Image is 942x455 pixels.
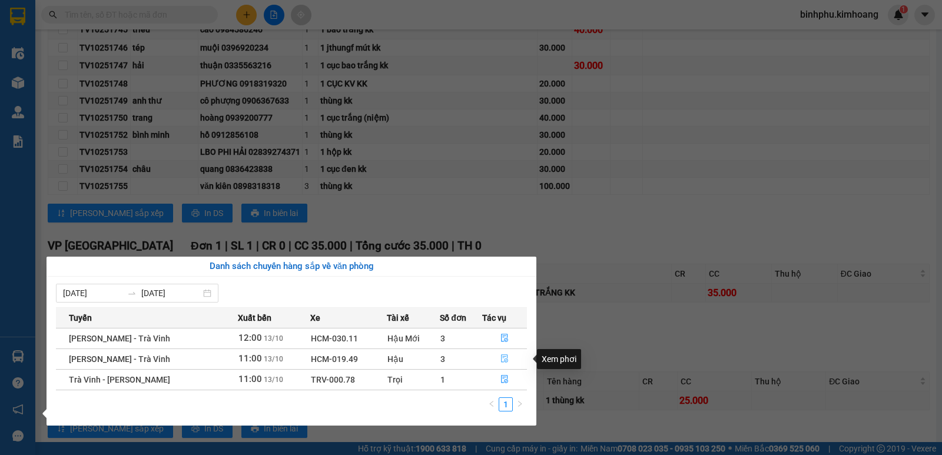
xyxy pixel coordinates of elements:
[63,287,122,300] input: Từ ngày
[485,397,499,411] button: left
[387,332,439,345] div: Hậu Mới
[238,333,262,343] span: 12:00
[238,353,262,364] span: 11:00
[440,375,445,384] span: 1
[238,374,262,384] span: 11:00
[56,260,527,274] div: Danh sách chuyến hàng sắp về văn phòng
[141,287,201,300] input: Đến ngày
[483,329,526,348] button: file-done
[387,353,439,366] div: Hậu
[238,311,271,324] span: Xuất bến
[8,64,39,75] span: KHÁCH
[482,311,506,324] span: Tác vụ
[134,23,166,34] span: PHÒNG
[513,397,527,411] li: Next Page
[69,311,92,324] span: Tuyến
[483,370,526,389] button: file-done
[440,354,445,364] span: 3
[5,39,172,62] p: NHẬN:
[127,288,137,298] span: to
[488,400,495,407] span: left
[387,373,439,386] div: Trọi
[500,334,509,343] span: file-done
[440,334,445,343] span: 3
[127,288,137,298] span: swap-right
[311,375,355,384] span: TRV-000.78
[69,354,170,364] span: [PERSON_NAME] - Trà Vinh
[69,375,170,384] span: Trà Vinh - [PERSON_NAME]
[264,355,283,363] span: 13/10
[24,23,166,34] span: VP [GEOGRAPHIC_DATA] -
[5,39,118,62] span: VP [PERSON_NAME] ([GEOGRAPHIC_DATA])
[39,6,137,18] strong: BIÊN NHẬN GỬI HÀNG
[499,398,512,411] a: 1
[500,375,509,384] span: file-done
[440,311,466,324] span: Số đơn
[264,334,283,343] span: 13/10
[311,354,358,364] span: HCM-019.49
[513,397,527,411] button: right
[500,354,509,364] span: file-done
[537,349,581,369] div: Xem phơi
[264,376,283,384] span: 13/10
[69,334,170,343] span: [PERSON_NAME] - Trà Vinh
[387,311,409,324] span: Tài xế
[499,397,513,411] li: 1
[310,311,320,324] span: Xe
[311,334,358,343] span: HCM-030.11
[485,397,499,411] li: Previous Page
[516,400,523,407] span: right
[483,350,526,368] button: file-done
[5,64,39,75] span: -
[5,77,28,88] span: GIAO:
[5,23,172,34] p: GỬI:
